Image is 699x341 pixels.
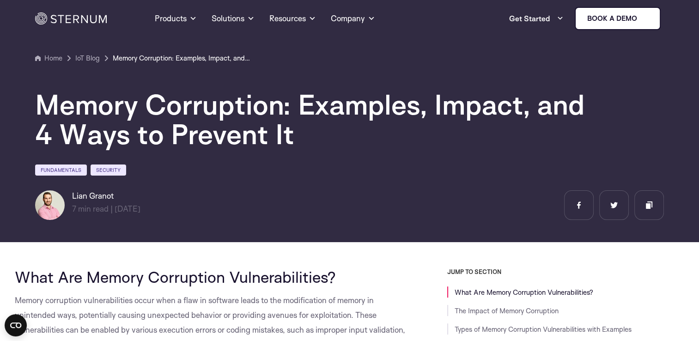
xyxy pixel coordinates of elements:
span: 7 [72,204,76,213]
a: The Impact of Memory Corruption [455,306,559,315]
a: IoT Blog [75,53,100,64]
a: Types of Memory Corruption Vulnerabilities with Examples [455,325,632,334]
a: Products [155,2,197,35]
a: Resources [269,2,316,35]
a: What Are Memory Corruption Vulnerabilities? [455,288,593,297]
img: sternum iot [641,15,648,22]
a: Fundamentals [35,164,87,176]
h1: Memory Corruption: Examples, Impact, and 4 Ways to Prevent It [35,90,590,149]
a: Book a demo [575,7,661,30]
a: Memory Corruption: Examples, Impact, and 4 Ways to Prevent It [113,53,251,64]
img: Lian Granot [35,190,65,220]
a: Get Started [509,9,564,28]
h3: JUMP TO SECTION [447,268,685,275]
h6: Lian Granot [72,190,140,201]
a: Home [35,53,62,64]
span: min read | [72,204,113,213]
a: Security [91,164,126,176]
span: What Are Memory Corruption Vulnerabilities? [15,267,336,286]
a: Company [331,2,375,35]
button: Open CMP widget [5,314,27,336]
a: Solutions [212,2,255,35]
span: [DATE] [115,204,140,213]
